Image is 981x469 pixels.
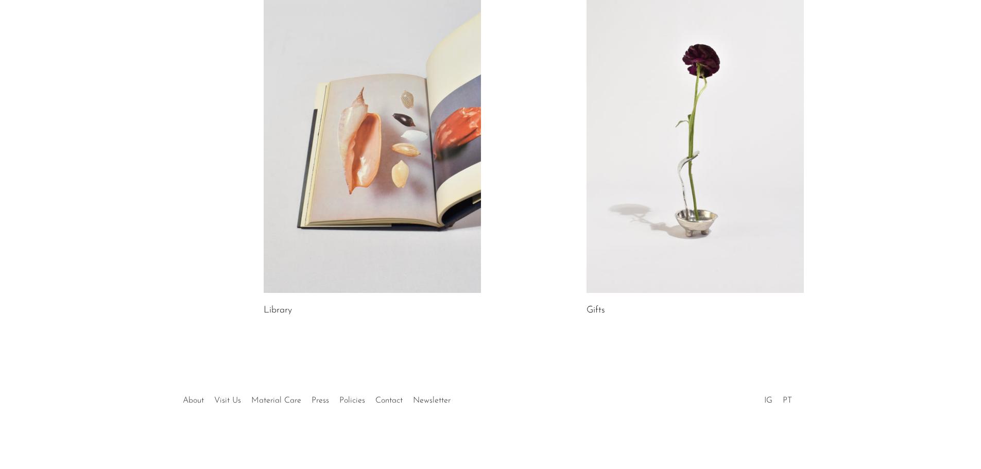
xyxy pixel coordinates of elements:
ul: Social Medias [759,388,797,408]
a: Visit Us [214,396,241,405]
a: Library [264,306,292,315]
a: Gifts [587,306,605,315]
a: Policies [339,396,365,405]
a: Contact [375,396,403,405]
a: PT [783,396,792,405]
a: IG [764,396,772,405]
a: Material Care [251,396,301,405]
a: About [183,396,204,405]
ul: Quick links [178,388,456,408]
a: Press [312,396,329,405]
